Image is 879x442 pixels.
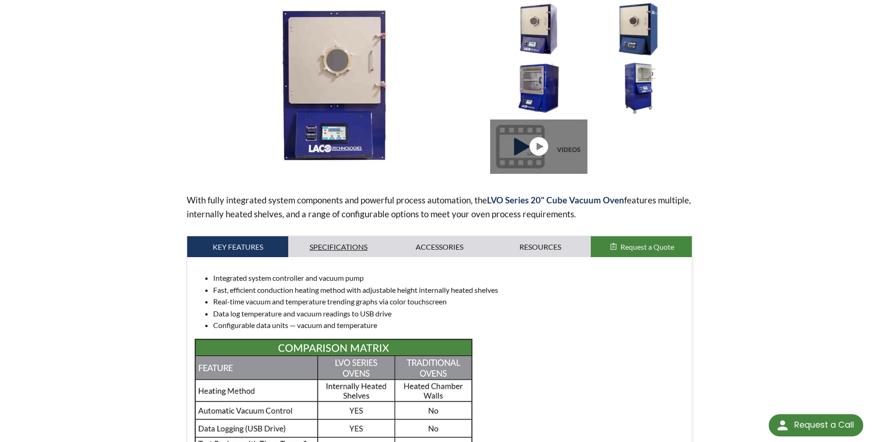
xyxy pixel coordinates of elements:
[591,61,688,115] img: Vacuum Oven Cube with Acrylic Door, left side angle view
[213,284,684,296] li: Fast, efficient conduction heating method with adjustable height internally heated shelves
[389,236,490,258] a: Accessories
[213,272,684,284] li: Integrated system controller and vacuum pump
[213,308,684,320] li: Data log temperature and vacuum readings to USB drive
[591,2,688,57] img: Vacuum Oven Cube, front view
[213,296,684,308] li: Real-time vacuum and temperature trending graphs via color touchscreen
[187,193,692,221] p: With fully integrated system components and powerful process automation, the features multiple, i...
[490,236,591,258] a: Resources
[490,61,587,115] img: Vacuum Oven Benchtop Cube with Acrylic Door, side view
[187,236,288,258] a: Key Features
[288,236,389,258] a: Specifications
[487,195,624,205] strong: LVO Series 20" Cube Vacuum Oven
[769,414,863,436] div: Request a Call
[794,414,854,436] div: Request a Call
[213,319,684,331] li: Configurable data units — vacuum and temperature
[591,236,692,258] button: Request a Quote
[490,2,587,57] img: Vacuum Oven Cube Aluminum Door, right side angle view
[620,242,674,251] span: Request a Quote
[775,418,790,433] img: round button
[187,2,482,168] img: Vacuum Oven Cube Front Aluminum Door, front view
